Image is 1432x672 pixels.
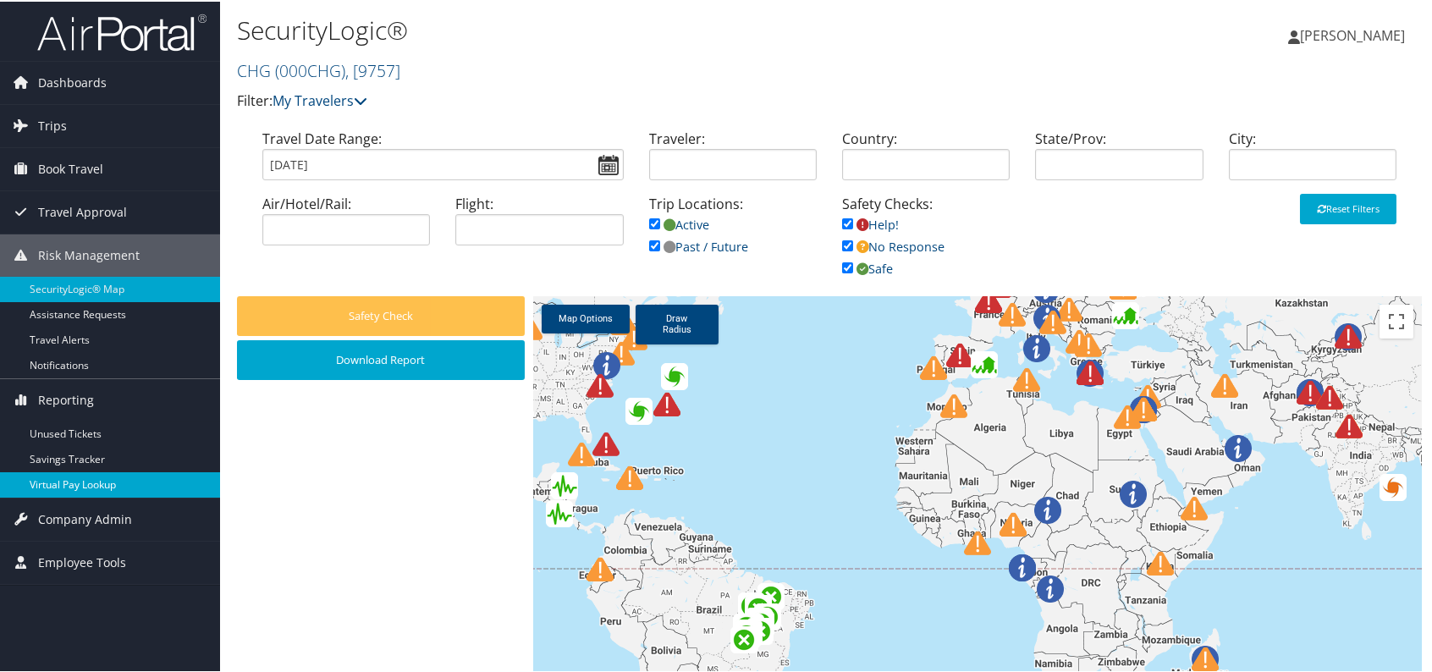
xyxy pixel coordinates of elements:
div: Air/Hotel/Rail: [250,192,443,257]
span: Travel Approval [38,190,127,232]
a: No Response [842,237,945,253]
div: City: [1216,127,1409,192]
button: Download Report [237,339,525,378]
span: Employee Tools [38,540,126,582]
div: State/Prov: [1022,127,1215,192]
button: Safety Check [237,295,525,334]
a: Active [649,215,709,231]
div: Green alert for tropical cyclone HUMBERTO-25. Population affected by Category 1 (120 km/h) wind s... [654,355,695,395]
div: Green forest fire alert in Brazil [738,587,779,627]
span: Risk Management [38,233,140,275]
div: Green forest fire alert in Brazil [747,595,788,636]
div: Trip Locations: [636,192,829,273]
span: [PERSON_NAME] [1300,25,1405,43]
div: Green forest fire alert in Brazil [731,584,772,625]
a: Map Options [542,303,630,332]
div: Green forest fire alert in Brazil [741,602,781,642]
span: Trips [38,103,67,146]
a: My Travelers [273,90,367,108]
span: Dashboards [38,60,107,102]
h1: SecurityLogic® [237,11,1027,47]
p: Filter: [237,89,1027,111]
div: Green forest fire alert in Brazil [726,614,767,654]
a: Help! [842,215,899,231]
div: Orange alert for tropical cyclone ONE-25. Population affected by Category 1 (120 km/h) wind speed... [1373,465,1413,506]
div: Travel Date Range: [250,127,636,192]
div: Green forest fire alert in Brazil [739,599,779,640]
div: Green earthquake alert (Magnitude 4.9M, Depth:46.493km) in Nicaragua 01/10/2025 11:59 UTC, 1.1 mi... [539,492,580,532]
div: Green forest fire alert in Brazil [751,575,791,615]
div: Traveler: [636,127,829,192]
span: Reporting [38,377,94,420]
div: Safety Checks: [829,192,1022,295]
div: Flight: [443,192,636,257]
span: , [ 9757 ] [345,58,400,80]
div: Green earthquake alert (Magnitude 4.6M, Depth:10km) in Honduras 01/10/2025 02:35 UTC, 30 thousand... [544,464,585,504]
a: Safe [842,259,893,275]
span: Company Admin [38,497,132,539]
div: Country: [829,127,1022,192]
div: Green forest fire alert in Brazil [726,605,767,646]
a: [PERSON_NAME] [1288,8,1422,59]
a: Draw Radius [636,303,719,343]
span: Book Travel [38,146,103,189]
div: Green alert for tropical cyclone IMELDA-25. Population affected by Category 1 (120 km/h) wind spe... [619,389,659,430]
div: Green forest fire alert in Brazil [724,618,764,658]
a: Past / Future [649,237,748,253]
a: CHG [237,58,400,80]
div: Green forest fire alert in Brazil [729,611,769,652]
div: Green flood alert in Spain [964,343,1005,383]
div: Green forest fire alert in Brazil [740,609,780,650]
button: Toggle fullscreen view [1380,303,1413,337]
img: airportal-logo.png [37,11,207,51]
span: ( 000CHG ) [275,58,345,80]
div: Green flood alert in Ukraine [1105,294,1146,334]
button: Reset Filters [1300,192,1396,223]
